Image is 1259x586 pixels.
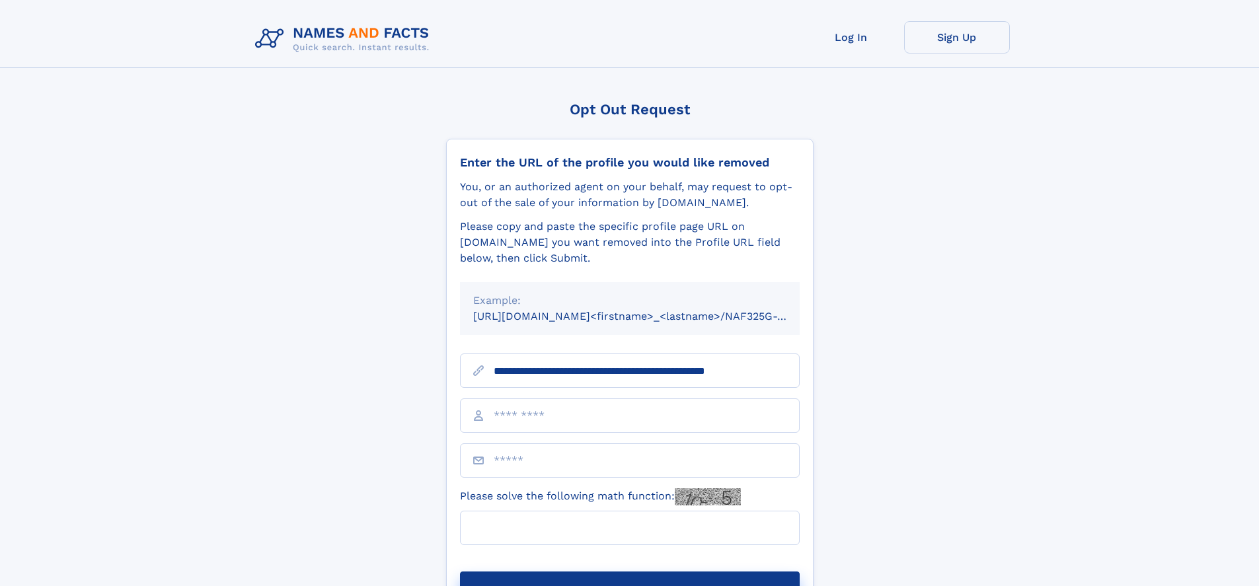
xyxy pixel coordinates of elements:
[460,219,800,266] div: Please copy and paste the specific profile page URL on [DOMAIN_NAME] you want removed into the Pr...
[446,101,814,118] div: Opt Out Request
[904,21,1010,54] a: Sign Up
[460,179,800,211] div: You, or an authorized agent on your behalf, may request to opt-out of the sale of your informatio...
[460,488,741,505] label: Please solve the following math function:
[473,310,825,322] small: [URL][DOMAIN_NAME]<firstname>_<lastname>/NAF325G-xxxxxxxx
[798,21,904,54] a: Log In
[250,21,440,57] img: Logo Names and Facts
[460,155,800,170] div: Enter the URL of the profile you would like removed
[473,293,786,309] div: Example:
